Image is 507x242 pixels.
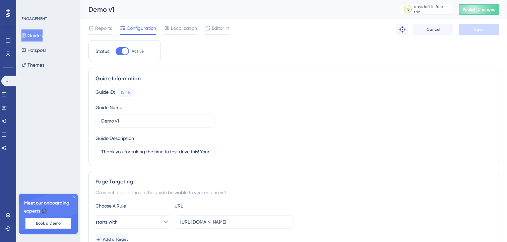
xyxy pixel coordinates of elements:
[171,24,197,32] span: Localization
[96,188,492,196] div: On which pages should the guide be visible to your end users?
[96,215,169,229] button: starts with
[132,49,144,54] span: Active
[96,103,122,111] div: Guide Name
[463,7,495,12] span: Publish Changes
[103,237,128,242] span: Add a Target
[180,218,288,226] input: yourwebsite.com/path
[427,27,440,32] span: Cancel
[413,24,453,35] button: Cancel
[25,218,71,229] button: Book a Demo
[474,27,484,32] span: Save
[96,218,118,226] span: starts with
[406,7,409,12] div: 13
[24,199,72,215] span: Meet our onboarding experts 🎧
[21,29,43,42] button: Guides
[21,16,47,21] div: ENGAGEMENT
[95,24,112,32] span: Reports
[96,47,110,55] div: Status:
[96,202,169,210] div: Choose A Rule
[96,178,492,186] div: Page Targeting
[96,134,134,142] div: Guide Description
[459,24,499,35] button: Save
[21,59,44,71] button: Themes
[414,4,451,15] div: days left in free trial
[96,88,115,97] div: Guide ID:
[127,24,156,32] span: Configuration
[101,148,209,155] input: Type your Guide’s Description here
[459,4,499,15] button: Publish Changes
[21,44,46,56] button: Hotspots
[96,75,492,83] div: Guide Information
[212,24,224,32] span: Editor
[88,5,383,14] div: Demo v1
[101,117,209,125] input: Type your Guide’s Name here
[36,221,61,226] span: Book a Demo
[175,202,248,210] div: URL
[121,90,131,95] div: 151414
